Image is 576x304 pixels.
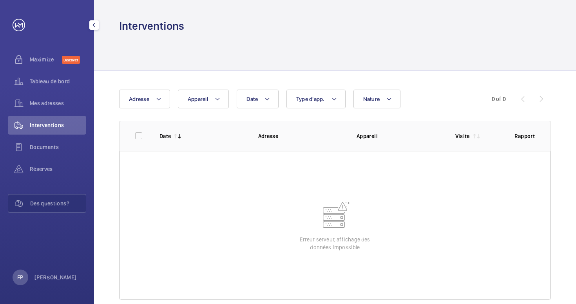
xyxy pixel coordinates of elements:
span: Type d'app. [296,96,325,102]
button: Nature [353,90,401,108]
span: Nature [363,96,380,102]
p: FP [17,273,23,281]
h1: Interventions [119,19,184,33]
button: Appareil [178,90,229,108]
span: Tableau de bord [30,77,86,85]
button: Type d'app. [286,90,346,108]
span: Adresse [129,96,149,102]
span: Documents [30,143,86,151]
button: Date [237,90,279,108]
button: Adresse [119,90,170,108]
p: Rapport [514,132,535,140]
div: 0 of 0 [492,95,506,103]
span: Appareil [188,96,208,102]
p: Date [159,132,171,140]
span: Des questions? [30,200,86,207]
span: Maximize [30,56,62,63]
span: Interventions [30,121,86,129]
p: Erreur serveur, affichage des données impossible [296,236,374,251]
span: Discover [62,56,80,64]
p: Visite [455,132,470,140]
span: Réserves [30,165,86,173]
span: Date [246,96,258,102]
span: Mes adresses [30,99,86,107]
p: [PERSON_NAME] [34,273,77,281]
p: Adresse [258,132,344,140]
p: Appareil [357,132,443,140]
